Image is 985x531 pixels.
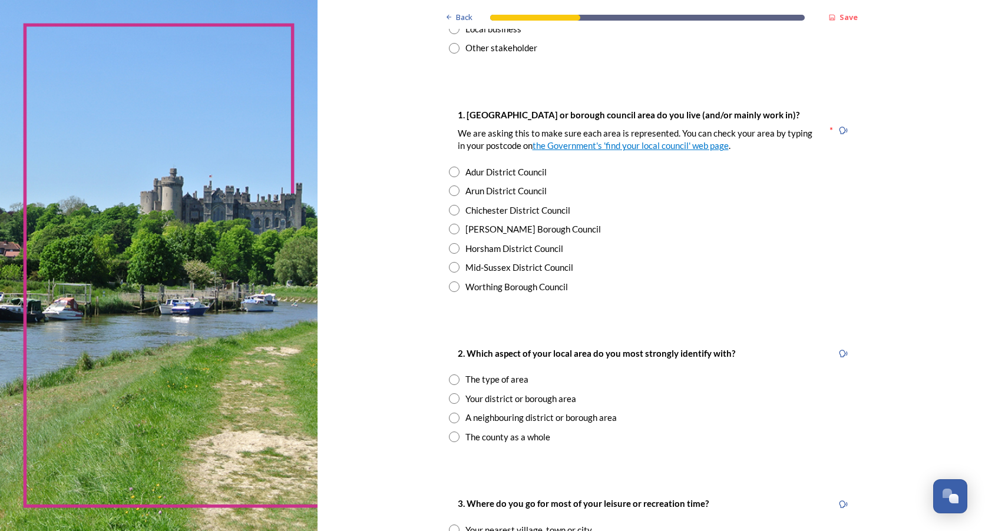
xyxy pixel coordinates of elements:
[465,261,573,274] div: Mid-Sussex District Council
[465,165,547,179] div: Adur District Council
[465,373,528,386] div: The type of area
[465,411,617,424] div: A neighbouring district or borough area
[933,479,967,513] button: Open Chat
[465,392,576,406] div: Your district or borough area
[465,242,563,255] div: Horsham District Council
[839,12,858,22] strong: Save
[458,348,735,359] strong: 2. Which aspect of your local area do you most strongly identify with?
[458,498,709,509] strong: 3. Where do you go for most of your leisure or recreation time?
[533,140,729,151] a: the Government's 'find your local council' web page
[456,12,472,23] span: Back
[465,223,601,236] div: [PERSON_NAME] Borough Council
[465,41,537,55] div: Other stakeholder
[458,109,799,120] strong: 1. [GEOGRAPHIC_DATA] or borough council area do you live (and/or mainly work in)?
[465,204,570,217] div: Chichester District Council
[465,430,550,444] div: The county as a whole
[465,184,547,198] div: Arun District Council
[465,280,568,294] div: Worthing Borough Council
[458,127,819,152] p: We are asking this to make sure each area is represented. You can check your area by typing in yo...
